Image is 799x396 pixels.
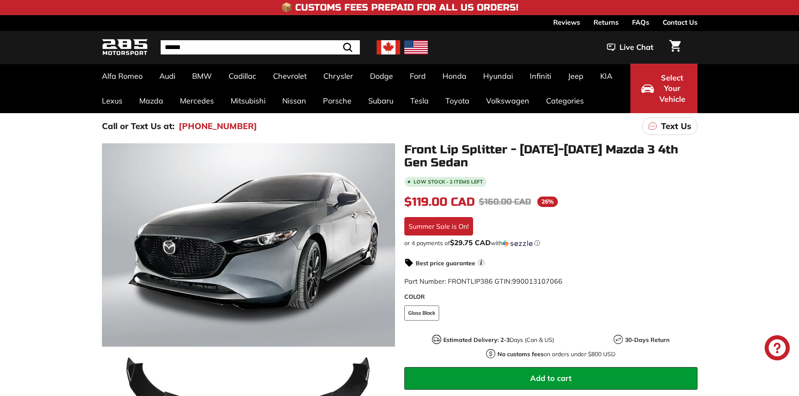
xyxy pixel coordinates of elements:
[402,88,437,113] a: Tesla
[497,350,544,358] strong: No customs fees
[592,64,621,88] a: KIA
[94,64,151,88] a: Alfa Romeo
[434,64,475,88] a: Honda
[479,197,531,207] span: $160.00 CAD
[220,64,265,88] a: Cadillac
[625,336,669,344] strong: 30-Days Return
[360,88,402,113] a: Subaru
[596,37,664,58] button: Live Chat
[404,277,562,285] span: Part Number: FRONTLIP386 GTIN:
[179,120,257,132] a: [PHONE_NUMBER]
[664,33,686,62] a: Cart
[404,367,697,390] button: Add to cart
[632,15,649,29] a: FAQs
[502,240,533,247] img: Sezzle
[642,117,697,135] a: Text Us
[661,120,691,132] p: Text Us
[553,15,580,29] a: Reviews
[478,88,538,113] a: Volkswagen
[593,15,619,29] a: Returns
[362,64,401,88] a: Dodge
[401,64,434,88] a: Ford
[512,277,562,285] span: 990013107066
[131,88,172,113] a: Mazda
[619,42,653,53] span: Live Chat
[404,143,697,169] h1: Front Lip Splitter - [DATE]-[DATE] Mazda 3 4th Gen Sedan
[663,15,697,29] a: Contact Us
[404,217,473,236] div: Summer Sale is On!
[404,239,697,247] div: or 4 payments of with
[281,3,518,13] h4: 📦 Customs Fees Prepaid for All US Orders!
[475,64,521,88] a: Hyundai
[762,335,792,362] inbox-online-store-chat: Shopify online store chat
[102,120,174,132] p: Call or Text Us at:
[404,195,475,209] span: $119.00 CAD
[538,88,592,113] a: Categories
[161,40,360,54] input: Search
[315,88,360,113] a: Porsche
[416,259,475,267] strong: Best price guarantee
[497,350,615,359] p: on orders under $800 USD
[184,64,220,88] a: BMW
[658,72,687,105] span: Select Your Vehicle
[477,259,485,267] span: i
[414,179,483,184] span: Low stock - 2 items left
[151,64,184,88] a: Audi
[443,336,510,344] strong: Estimated Delivery: 2-3
[222,88,274,113] a: Mitsubishi
[630,64,697,113] button: Select Your Vehicle
[437,88,478,113] a: Toyota
[315,64,362,88] a: Chrysler
[265,64,315,88] a: Chevrolet
[537,197,558,207] span: 26%
[404,239,697,247] div: or 4 payments of$29.75 CADwithSezzle Click to learn more about Sezzle
[443,336,554,344] p: Days (Can & US)
[521,64,560,88] a: Infiniti
[450,238,491,247] span: $29.75 CAD
[102,38,148,57] img: Logo_285_Motorsport_areodynamics_components
[530,373,572,383] span: Add to cart
[94,88,131,113] a: Lexus
[274,88,315,113] a: Nissan
[404,292,697,301] label: COLOR
[560,64,592,88] a: Jeep
[172,88,222,113] a: Mercedes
